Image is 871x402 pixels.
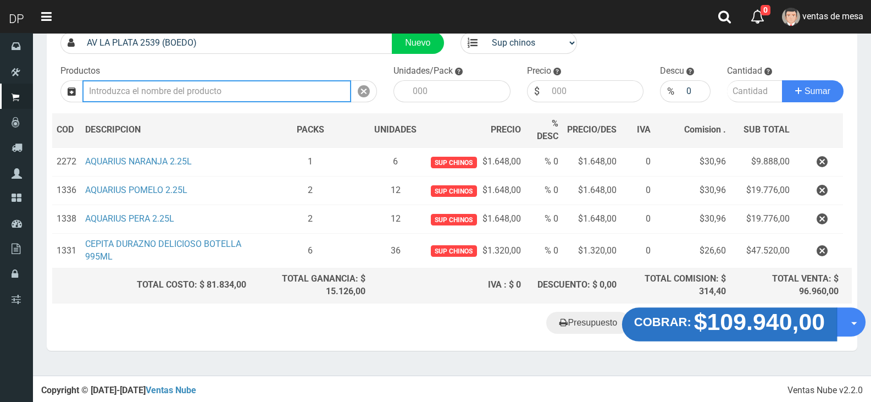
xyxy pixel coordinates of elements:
td: $1.648,00 [563,147,621,177]
td: 0 [621,234,655,268]
td: % 0 [525,205,563,234]
td: $1.648,00 [421,147,525,177]
th: UNIDADES [370,113,421,148]
div: TOTAL COMISION: $ 314,40 [625,273,726,298]
td: 1336 [52,177,81,205]
td: $1.320,00 [421,234,525,268]
td: 0 [621,205,655,234]
td: % 0 [525,234,563,268]
a: Ventas Nube [146,385,196,395]
td: $9.888,00 [730,147,794,177]
strong: Copyright © [DATE]-[DATE] [41,385,196,395]
input: Cantidad [727,80,783,102]
div: TOTAL VENTA: $ 96.960,00 [735,273,839,298]
input: Consumidor Final [81,32,392,54]
td: 6 [370,147,421,177]
span: PRECIO [491,124,521,136]
span: % DESC [537,118,558,141]
td: $30,96 [655,205,730,234]
a: AQUARIUS NARANJA 2.25L [85,156,192,167]
td: 0 [621,147,655,177]
span: ventas de mesa [802,11,863,21]
td: 1331 [52,234,81,268]
td: 2 [251,205,370,234]
td: $26,60 [655,234,730,268]
td: 36 [370,234,421,268]
strong: $109.940,00 [694,309,825,334]
span: SUB TOTAL [744,124,790,136]
td: % 0 [525,147,563,177]
td: 0 [621,177,655,205]
td: $30,96 [655,147,730,177]
td: $1.648,00 [421,205,525,234]
label: Unidades/Pack [393,65,453,78]
div: IVA : $ 0 [374,279,520,291]
label: Descu [660,65,684,78]
label: Precio [527,65,551,78]
div: $ [527,80,546,102]
td: 12 [370,205,421,234]
div: % [660,80,681,102]
span: 0 [761,5,770,15]
td: 2 [251,177,370,205]
a: AQUARIUS POMELO 2.25L [85,185,187,195]
span: Sup chinos [431,157,476,168]
a: Presupuesto [546,312,630,334]
strong: COBRAR: [634,315,691,328]
td: $1.648,00 [563,205,621,234]
span: PRECIO/DES [567,124,617,135]
td: $19.776,00 [730,177,794,205]
td: $1.320,00 [563,234,621,268]
td: 6 [251,234,370,268]
td: $1.648,00 [563,177,621,205]
span: CRIPCION [101,124,141,135]
img: User Image [782,8,800,26]
span: Sup chinos [431,185,476,197]
div: DESCUENTO: $ 0,00 [530,279,617,291]
td: 12 [370,177,421,205]
label: Cantidad [727,65,762,78]
th: DES [81,113,251,148]
th: COD [52,113,81,148]
input: 000 [681,80,710,102]
div: TOTAL GANANCIA: $ 15.126,00 [255,273,365,298]
a: CEPITA DURAZNO DELICIOSO BOTELLA 995ML [85,239,241,262]
input: 000 [407,80,511,102]
div: Ventas Nube v2.2.0 [787,384,863,397]
th: PACKS [251,113,370,148]
input: 000 [546,80,644,102]
td: 2272 [52,147,81,177]
button: COBRAR: $109.940,00 [622,307,837,342]
input: Introduzca el nombre del producto [82,80,351,102]
span: IVA [637,124,651,135]
div: TOTAL COSTO: $ 81.834,00 [57,279,246,291]
span: Sup chinos [431,245,476,257]
a: AQUARIUS PERA 2.25L [85,213,174,224]
td: % 0 [525,177,563,205]
td: $30,96 [655,177,730,205]
span: Sup chinos [431,214,476,225]
label: Productos [60,65,100,78]
a: Nuevo [392,32,443,54]
span: Sumar [805,86,830,96]
td: 1338 [52,205,81,234]
td: $1.648,00 [421,177,525,205]
button: Sumar [782,80,844,102]
span: Comision . [684,124,726,135]
td: $19.776,00 [730,205,794,234]
td: $47.520,00 [730,234,794,268]
td: 1 [251,147,370,177]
